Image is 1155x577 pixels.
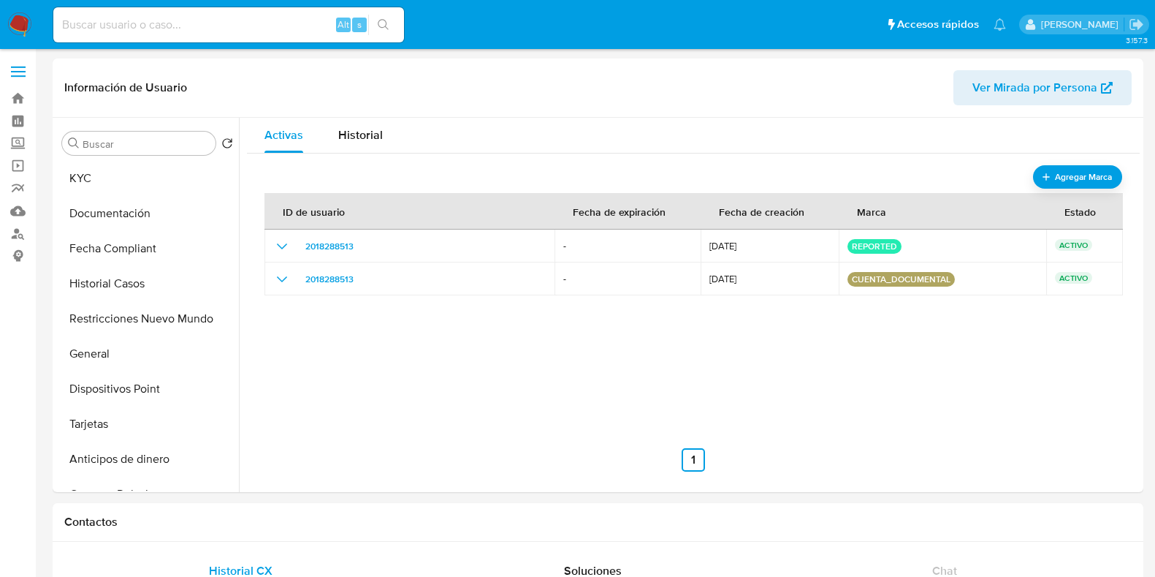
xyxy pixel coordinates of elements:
button: Buscar [68,137,80,149]
button: Documentación [56,196,239,231]
button: General [56,336,239,372]
button: Fecha Compliant [56,231,239,266]
a: Notificaciones [994,18,1006,31]
h1: Contactos [64,515,1132,529]
button: KYC [56,161,239,196]
button: Dispositivos Point [56,372,239,407]
button: search-icon [368,15,398,35]
p: camilafernanda.paredessaldano@mercadolibre.cl [1041,18,1124,31]
button: Historial Casos [56,266,239,301]
button: Volver al orden por defecto [221,137,233,154]
span: s [357,18,362,31]
button: Tarjetas [56,407,239,442]
a: Salir [1129,17,1144,32]
span: Accesos rápidos [897,17,979,32]
button: Cruces y Relaciones [56,477,239,512]
h1: Información de Usuario [64,80,187,95]
span: Alt [338,18,349,31]
button: Ver Mirada por Persona [953,70,1132,105]
input: Buscar usuario o caso... [53,15,404,34]
button: Anticipos de dinero [56,442,239,477]
input: Buscar [83,137,210,151]
button: Restricciones Nuevo Mundo [56,301,239,336]
span: Ver Mirada por Persona [972,70,1097,105]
